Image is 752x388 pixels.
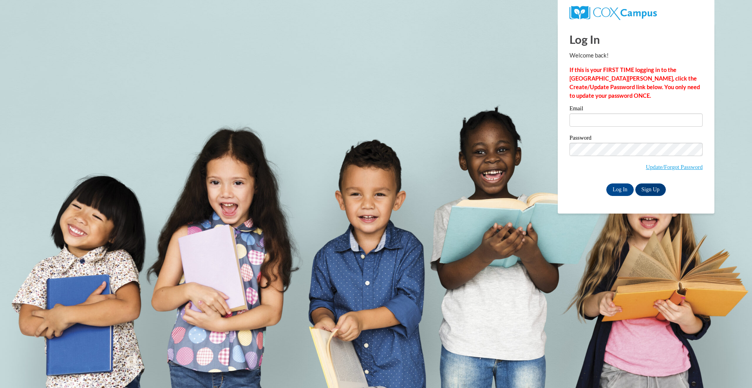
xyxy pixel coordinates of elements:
[569,9,657,16] a: COX Campus
[635,183,666,196] a: Sign Up
[569,6,657,20] img: COX Campus
[569,135,703,143] label: Password
[569,66,700,99] strong: If this is your FIRST TIME logging in to the [GEOGRAPHIC_DATA][PERSON_NAME], click the Create/Upd...
[606,183,634,196] input: Log In
[569,51,703,60] p: Welcome back!
[569,106,703,113] label: Email
[646,164,703,170] a: Update/Forgot Password
[569,31,703,47] h1: Log In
